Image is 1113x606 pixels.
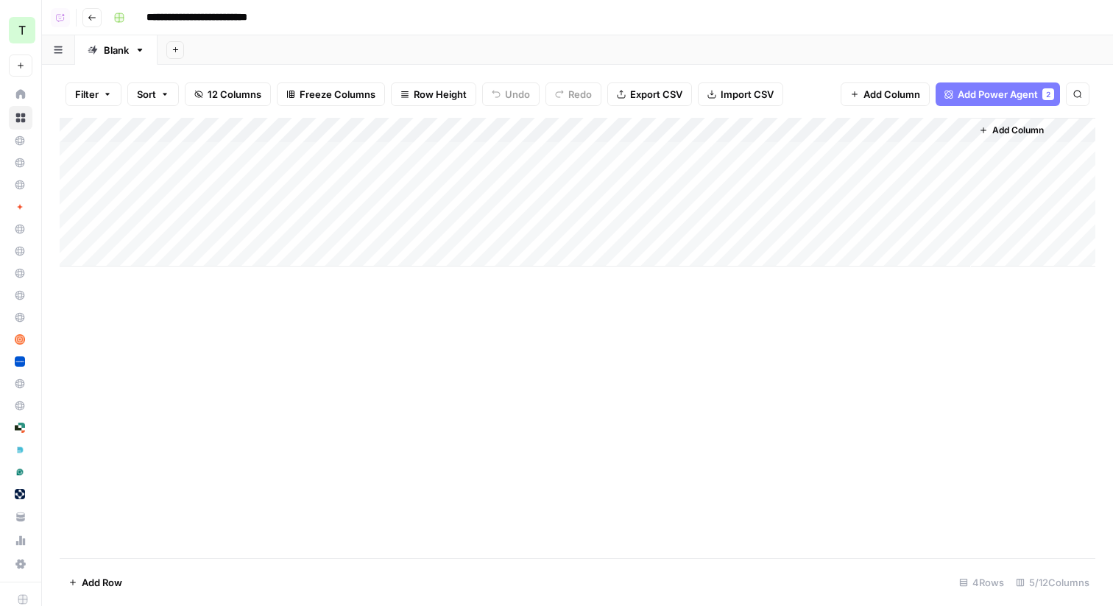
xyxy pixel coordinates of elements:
img: jg2db1r2bojt4rpadgkfzs6jzbyg [15,202,25,212]
img: e96rwc90nz550hm4zzehfpz0of55 [15,334,25,345]
button: Add Row [60,571,131,594]
button: 12 Columns [185,82,271,106]
span: Undo [505,87,530,102]
img: 8r7vcgjp7k596450bh7nfz5jb48j [15,489,25,499]
span: Freeze Columns [300,87,375,102]
span: Row Height [414,87,467,102]
div: 5/12 Columns [1010,571,1095,594]
span: Redo [568,87,592,102]
button: Add Power Agent2 [936,82,1060,106]
img: 21cqirn3y8po2glfqu04segrt9y0 [15,445,25,455]
a: Usage [9,529,32,552]
span: Add Power Agent [958,87,1038,102]
button: Row Height [391,82,476,106]
a: Your Data [9,505,32,529]
div: 4 Rows [953,571,1010,594]
button: Redo [545,82,601,106]
img: 6qj8gtflwv87ps1ofr2h870h2smq [15,467,25,477]
a: Browse [9,106,32,130]
a: Blank [75,35,158,65]
span: Sort [137,87,156,102]
button: Add Column [841,82,930,106]
span: T [18,21,26,39]
a: Settings [9,552,32,576]
button: Import CSV [698,82,783,106]
span: Export CSV [630,87,682,102]
button: Freeze Columns [277,82,385,106]
span: Add Column [863,87,920,102]
span: 2 [1046,88,1050,100]
div: Blank [104,43,129,57]
button: Undo [482,82,540,106]
div: 2 [1042,88,1054,100]
span: Add Column [992,124,1044,137]
button: Workspace: Travis Demo [9,12,32,49]
span: Add Row [82,575,122,590]
button: Export CSV [607,82,692,106]
a: Home [9,82,32,106]
span: Filter [75,87,99,102]
button: Filter [66,82,121,106]
span: 12 Columns [208,87,261,102]
span: Import CSV [721,87,774,102]
button: Sort [127,82,179,106]
img: su6rzb6ooxtlguexw0i7h3ek2qys [15,423,25,433]
img: 1rmbdh83liigswmnvqyaq31zy2bw [15,356,25,367]
button: Add Column [973,121,1050,140]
